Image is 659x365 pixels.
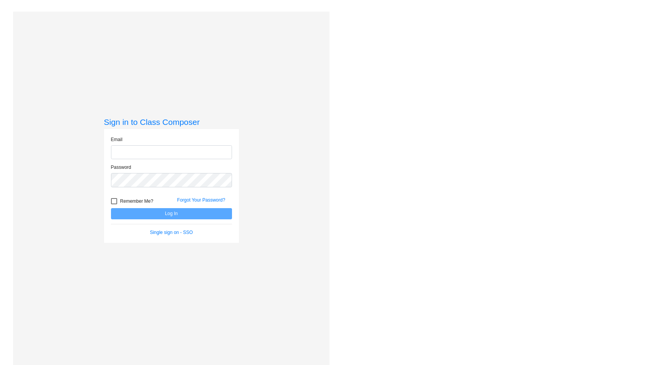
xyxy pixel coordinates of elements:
a: Single sign on - SSO [150,230,193,235]
button: Log In [111,208,232,219]
h3: Sign in to Class Composer [104,117,239,127]
span: Remember Me? [120,197,153,206]
label: Email [111,136,123,143]
a: Forgot Your Password? [177,197,225,203]
label: Password [111,164,131,171]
